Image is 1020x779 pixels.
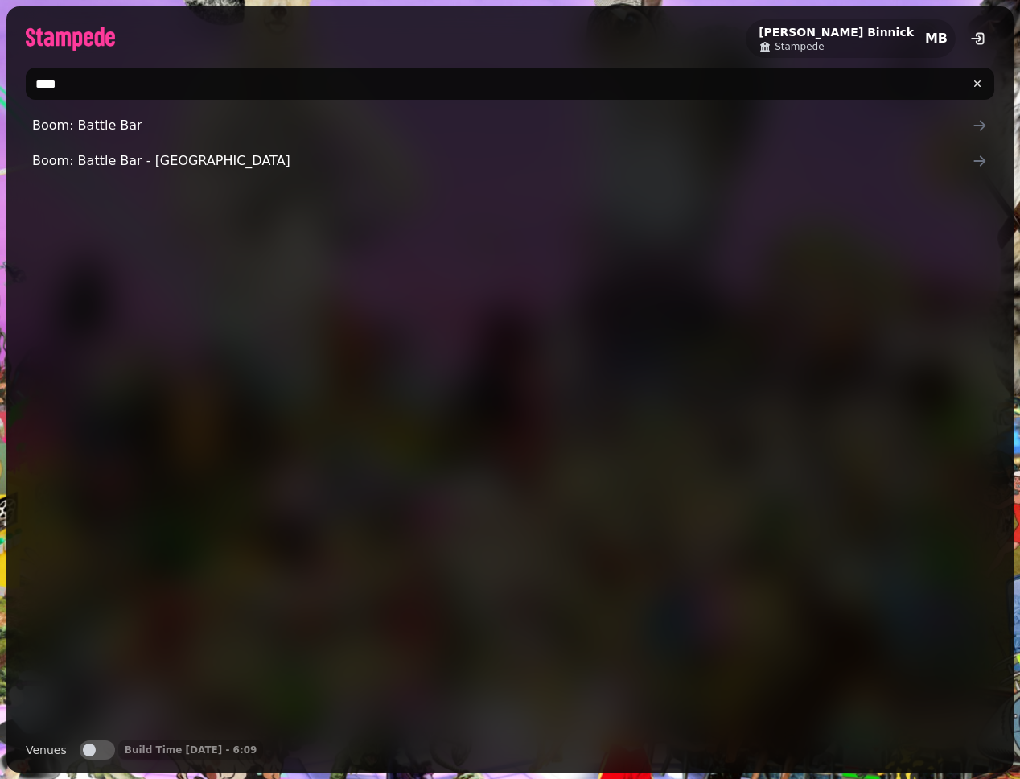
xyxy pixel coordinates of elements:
[759,40,914,53] a: Stampede
[26,145,994,177] a: Boom: Battle Bar - [GEOGRAPHIC_DATA]
[962,23,994,55] button: logout
[26,109,994,142] a: Boom: Battle Bar
[925,32,948,45] span: MB
[26,27,115,51] img: logo
[125,744,257,756] p: Build Time [DATE] - 6:09
[26,740,67,760] label: Venues
[964,70,991,97] button: clear
[32,116,972,135] span: Boom: Battle Bar
[32,151,972,171] span: Boom: Battle Bar - [GEOGRAPHIC_DATA]
[759,24,914,40] h2: [PERSON_NAME] Binnick
[775,40,824,53] span: Stampede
